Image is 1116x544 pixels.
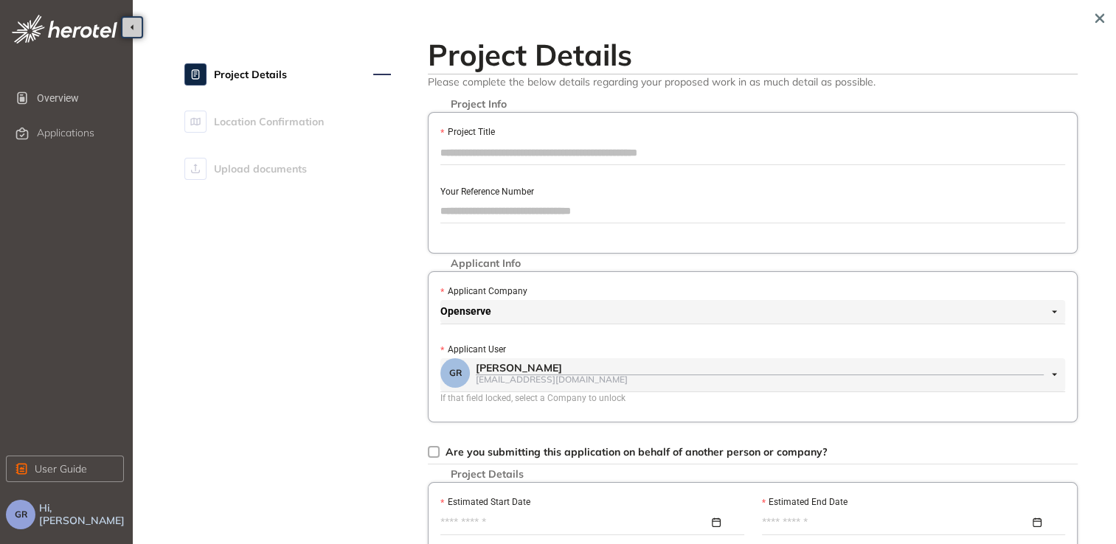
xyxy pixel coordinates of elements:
label: Applicant Company [440,285,527,299]
span: Overview [37,83,121,113]
span: Project Details [214,60,287,89]
span: Are you submitting this application on behalf of another person or company? [446,445,828,458]
span: GR [449,368,462,378]
span: Please complete the below details regarding your proposed work in as much detail as possible. [428,74,1078,88]
span: User Guide [35,461,87,477]
button: GR [6,500,35,529]
input: Project Title [440,142,1065,164]
div: If that field locked, select a Company to unlock [440,391,1065,405]
label: Your Reference Number [440,185,534,199]
span: Openserve [440,300,1057,324]
div: [PERSON_NAME] [476,362,1044,374]
label: Applicant User [440,343,505,357]
span: Hi, [PERSON_NAME] [39,502,127,527]
input: Estimated End Date [762,515,1030,531]
span: Applicant Info [443,257,528,270]
span: Applications [37,127,94,139]
button: User Guide [6,456,124,482]
input: Estimated Start Date [440,515,709,531]
span: GR [15,509,27,520]
input: Your Reference Number [440,200,1065,222]
h2: Project Details [428,37,1078,72]
img: logo [12,15,117,43]
span: Upload documents [214,154,307,184]
label: Project Title [440,125,494,139]
span: Location Confirmation [214,107,324,136]
label: Estimated Start Date [440,495,530,509]
span: Project Details [443,468,531,481]
span: Project Info [443,98,514,111]
div: [EMAIL_ADDRESS][DOMAIN_NAME] [476,374,1044,384]
label: Estimated End Date [762,495,848,509]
